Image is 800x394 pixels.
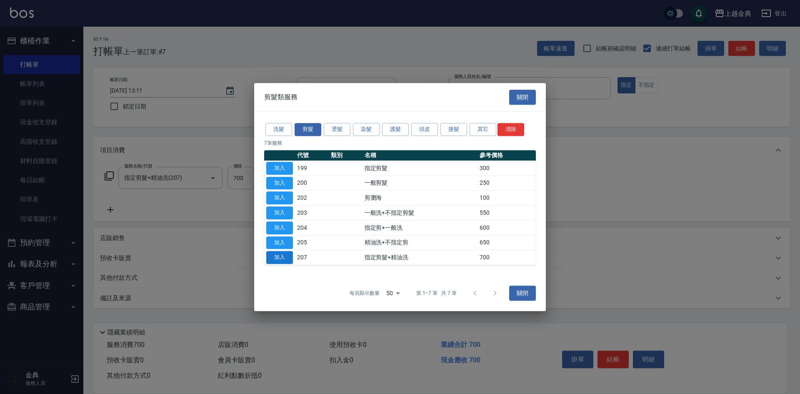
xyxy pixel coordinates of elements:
button: 洗髮 [265,123,292,136]
button: 接髮 [440,123,467,136]
td: 剪瀏海 [362,191,477,206]
th: 類別 [329,150,362,161]
span: 剪髮類服務 [264,93,297,101]
button: 清除 [497,123,524,136]
button: 關閉 [509,286,536,301]
th: 參考價格 [477,150,536,161]
td: 指定剪髮+精油洗 [362,250,477,265]
td: 204 [295,220,329,235]
td: 指定剪+一般洗 [362,220,477,235]
button: 頭皮 [411,123,438,136]
td: 指定剪髮 [362,161,477,176]
td: 600 [477,220,536,235]
td: 一般剪髮 [362,176,477,191]
td: 207 [295,250,329,265]
button: 關閉 [509,90,536,105]
p: 7 筆服務 [264,139,536,147]
button: 其它 [470,123,496,136]
button: 加入 [266,251,293,264]
td: 199 [295,161,329,176]
td: 202 [295,191,329,206]
button: 染髮 [353,123,380,136]
div: 50 [383,282,403,304]
button: 加入 [266,191,293,204]
td: 200 [295,176,329,191]
td: 100 [477,191,536,206]
button: 燙髮 [324,123,350,136]
button: 護髮 [382,123,409,136]
button: 加入 [266,162,293,175]
td: 一般洗+不指定剪髮 [362,206,477,221]
td: 550 [477,206,536,221]
button: 加入 [266,236,293,249]
p: 第 1–7 筆 共 7 筆 [416,289,457,297]
td: 精油洗+不指定剪 [362,235,477,250]
button: 加入 [266,206,293,219]
td: 650 [477,235,536,250]
td: 700 [477,250,536,265]
button: 加入 [266,221,293,234]
td: 300 [477,161,536,176]
p: 每頁顯示數量 [350,289,380,297]
th: 代號 [295,150,329,161]
th: 名稱 [362,150,477,161]
td: 250 [477,176,536,191]
button: 剪髮 [295,123,321,136]
button: 加入 [266,177,293,190]
td: 205 [295,235,329,250]
td: 203 [295,206,329,221]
